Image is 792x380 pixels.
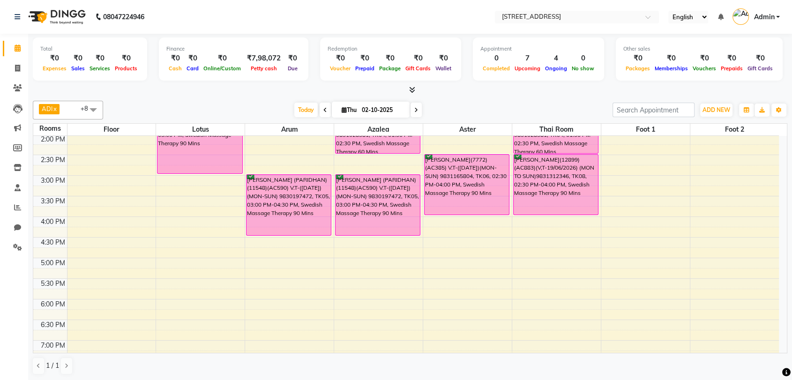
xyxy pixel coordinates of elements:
[353,53,377,64] div: ₹0
[328,53,353,64] div: ₹0
[543,53,569,64] div: 4
[39,279,67,289] div: 5:30 PM
[334,124,423,135] span: Azalea
[480,65,512,72] span: Completed
[569,53,597,64] div: 0
[543,65,569,72] span: Ongoing
[514,155,598,215] div: [PERSON_NAME](12899)(AC883)(V,T-19/06/2026) (MON TO SUN)9831312346, TK08, 02:30 PM-04:00 PM, Swed...
[353,65,377,72] span: Prepaid
[745,53,775,64] div: ₹0
[245,124,334,135] span: Arum
[201,65,243,72] span: Online/Custom
[39,320,67,330] div: 6:30 PM
[423,124,512,135] span: Aster
[601,124,690,135] span: Foot 1
[754,12,774,22] span: Admin
[700,104,732,117] button: ADD NEW
[52,105,57,112] a: x
[336,175,420,235] div: [PERSON_NAME] (PARIDHAN)(11548)(AC590) V.T-([DATE])(MON-SUN) 9830197472, TK05, 03:00 PM-04:30 PM,...
[39,196,67,206] div: 3:30 PM
[46,361,59,371] span: 1 / 1
[247,175,331,235] div: [PERSON_NAME] (PARIDHAN)(11548)(AC590) V.T-([DATE])(MON-SUN) 9830197472, TK05, 03:00 PM-04:30 PM,...
[285,65,300,72] span: Due
[433,65,454,72] span: Wallet
[745,65,775,72] span: Gift Cards
[512,53,543,64] div: 7
[732,8,749,25] img: Admin
[39,134,67,144] div: 2:00 PM
[112,65,140,72] span: Products
[480,45,597,53] div: Appointment
[328,65,353,72] span: Voucher
[718,53,745,64] div: ₹0
[403,65,433,72] span: Gift Cards
[623,53,652,64] div: ₹0
[613,103,695,117] input: Search Appointment
[39,155,67,165] div: 2:30 PM
[690,65,718,72] span: Vouchers
[433,53,454,64] div: ₹0
[623,45,775,53] div: Other sales
[81,104,95,112] span: +8
[42,105,52,112] span: ADI
[39,217,67,227] div: 4:00 PM
[569,65,597,72] span: No show
[652,65,690,72] span: Memberships
[243,53,284,64] div: ₹7,98,072
[403,53,433,64] div: ₹0
[480,53,512,64] div: 0
[69,65,87,72] span: Sales
[87,65,112,72] span: Services
[40,65,69,72] span: Expenses
[103,4,144,30] b: 08047224946
[623,65,652,72] span: Packages
[359,103,406,117] input: 2025-10-02
[39,258,67,268] div: 5:00 PM
[512,65,543,72] span: Upcoming
[690,53,718,64] div: ₹0
[690,124,779,135] span: Foot 2
[512,124,601,135] span: Thai Room
[718,65,745,72] span: Prepaids
[702,106,730,113] span: ADD NEW
[652,53,690,64] div: ₹0
[166,65,184,72] span: Cash
[40,53,69,64] div: ₹0
[425,155,509,215] div: [PERSON_NAME](7772)(AC385) V.T-([DATE])(MON-SUN) 9831165804, TK06, 02:30 PM-04:00 PM, Swedish Mas...
[39,341,67,350] div: 7:00 PM
[377,53,403,64] div: ₹0
[184,53,201,64] div: ₹0
[112,53,140,64] div: ₹0
[157,113,242,173] div: PREETI MAM(11090) 7980750356, TK09, 01:30 PM-03:00 PM, Swedish Massage Therapy 90 Mins
[67,124,156,135] span: Floor
[184,65,201,72] span: Card
[166,53,184,64] div: ₹0
[69,53,87,64] div: ₹0
[328,45,454,53] div: Redemption
[39,176,67,186] div: 3:00 PM
[166,45,301,53] div: Finance
[201,53,243,64] div: ₹0
[294,103,318,117] span: Today
[24,4,88,30] img: logo
[284,53,301,64] div: ₹0
[339,106,359,113] span: Thu
[40,45,140,53] div: Total
[377,65,403,72] span: Package
[39,299,67,309] div: 6:00 PM
[39,238,67,247] div: 4:30 PM
[156,124,245,135] span: Lotus
[87,53,112,64] div: ₹0
[248,65,279,72] span: Petty cash
[33,124,67,134] div: Rooms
